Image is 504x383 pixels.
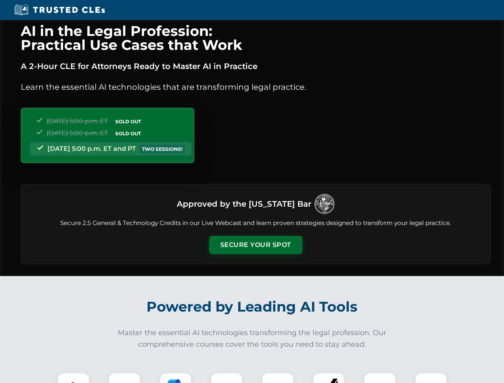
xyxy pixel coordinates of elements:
p: Master the essential AI technologies transforming the legal profession. Our comprehensive courses... [113,327,392,350]
h2: Powered by Leading AI Tools [31,293,473,321]
button: Secure Your Spot [209,236,302,254]
h1: AI in the Legal Profession: Practical Use Cases that Work [21,24,491,52]
span: [DATE] 5:00 p.m. ET [47,117,108,125]
img: Trusted CLEs [12,4,107,16]
img: Logo [314,194,334,214]
span: SOLD OUT [113,117,144,126]
p: A 2-Hour CLE for Attorneys Ready to Master AI in Practice [21,60,491,73]
h3: Approved by the [US_STATE] Bar [177,197,311,211]
p: Learn the essential AI technologies that are transforming legal practice. [21,81,491,93]
p: Secure 2.5 General & Technology Credits in our Live Webcast and learn proven strategies designed ... [31,219,481,228]
span: [DATE] 5:00 p.m. ET [47,129,108,137]
span: SOLD OUT [113,129,144,138]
